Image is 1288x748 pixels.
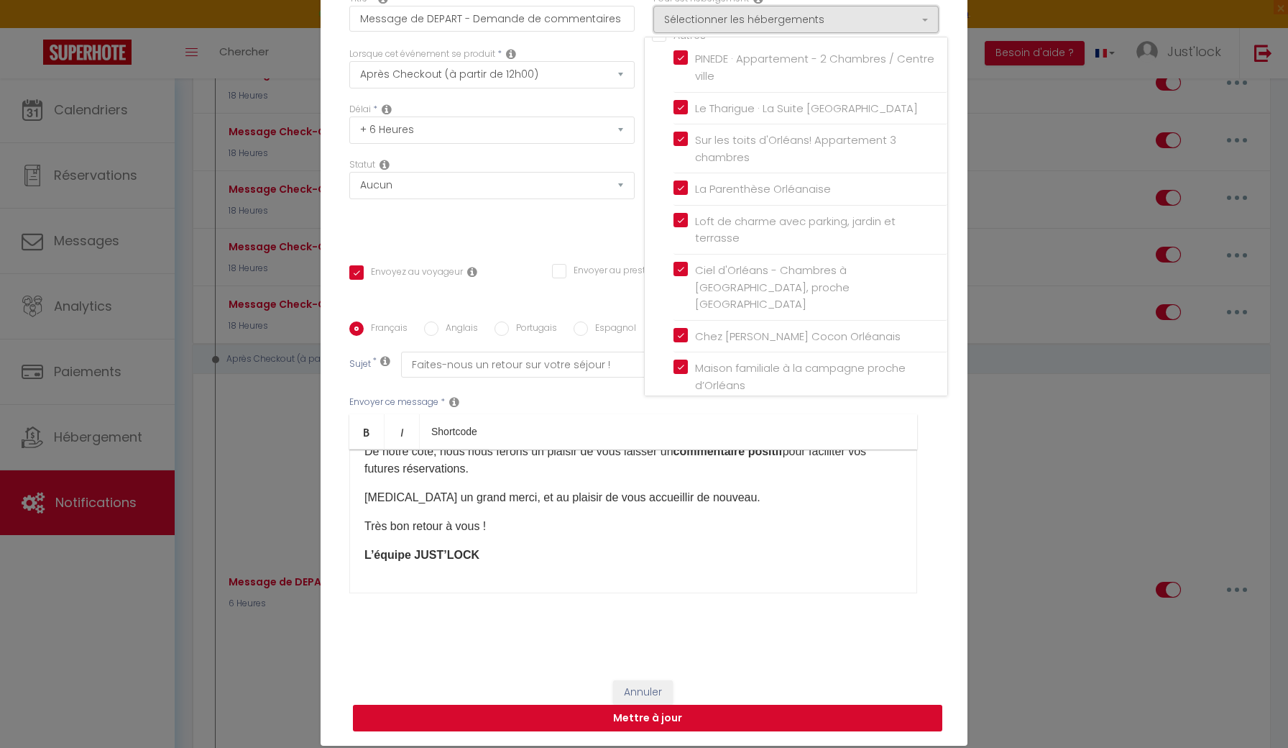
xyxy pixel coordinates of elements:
[695,132,896,165] span: Sur les toits d'Orléans! Appartement 3 chambres
[349,103,371,117] label: Délai
[385,414,420,449] a: Italic
[467,266,477,278] i: Envoyer au voyageur
[364,443,902,478] p: De notre côté, nous nous ferons un plaisir de vous laisser un pour faciliter vos futures réservat...
[695,51,934,83] span: PINEDE · Appartement - 2 Chambres / Centre ville
[613,680,673,705] button: Annuler
[349,396,438,409] label: Envoyer ce message
[695,101,918,116] span: Le Tharigue · La Suite [GEOGRAPHIC_DATA]
[364,549,479,561] strong: L’équipe JUST’LOCK
[748,445,783,457] strong: positif
[695,214,896,246] span: Loft de charme avec parking, jardin et terrasse
[382,104,392,115] i: Action Time
[653,6,939,33] button: Sélectionner les hébergements
[695,263,850,311] span: Ciel d'Orléans - Chambres à [GEOGRAPHIC_DATA], proche [GEOGRAPHIC_DATA]
[673,445,745,457] strong: commentaire
[11,6,55,49] button: Ouvrir le widget de chat LiveChat
[438,321,478,337] label: Anglais
[349,357,371,373] label: Sujet
[380,355,390,367] i: Subject
[506,48,516,60] i: Event Occur
[509,321,557,337] label: Portugais
[364,489,902,506] p: [MEDICAL_DATA] un grand merci, et au plaisir de vous accueillir de nouveau.
[588,321,636,337] label: Espagnol
[364,321,408,337] label: Français
[349,414,385,449] a: Bold
[695,329,901,344] span: Chez [PERSON_NAME] Cocon Orléanais
[349,47,495,61] label: Lorsque cet événement se produit
[420,414,489,449] a: Shortcode
[364,518,902,535] p: Très bon retour à vous !
[379,159,390,170] i: Booking status
[695,360,906,393] span: Maison familiale à la campagne proche d’Orléans
[353,705,942,732] button: Mettre à jour
[349,158,375,172] label: Statut
[449,396,459,408] i: Message
[1227,683,1277,737] iframe: Chat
